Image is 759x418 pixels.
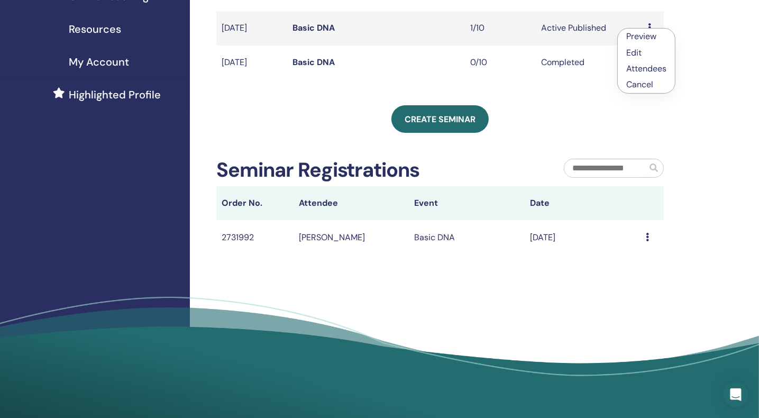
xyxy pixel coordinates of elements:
span: Create seminar [405,114,475,125]
a: Basic DNA [292,57,335,68]
td: [PERSON_NAME] [294,220,409,255]
td: 0/10 [465,46,536,80]
span: My Account [69,54,129,70]
a: Basic DNA [292,22,335,33]
td: Basic DNA [409,220,525,255]
td: [DATE] [525,220,641,255]
h2: Seminar Registrations [216,158,420,183]
a: Preview [626,31,656,42]
a: Create seminar [391,105,489,133]
th: Date [525,186,641,220]
th: Attendee [294,186,409,220]
td: [DATE] [216,46,287,80]
td: [DATE] [216,11,287,46]
th: Event [409,186,525,220]
td: 2731992 [216,220,294,255]
span: Highlighted Profile [69,87,161,103]
span: Resources [69,21,121,37]
div: Open Intercom Messenger [723,382,748,407]
a: Edit [626,47,642,58]
p: Cancel [626,78,666,91]
a: Attendees [626,63,666,74]
td: 1/10 [465,11,536,46]
th: Order No. [216,186,294,220]
td: Completed [536,46,642,80]
td: Active Published [536,11,642,46]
